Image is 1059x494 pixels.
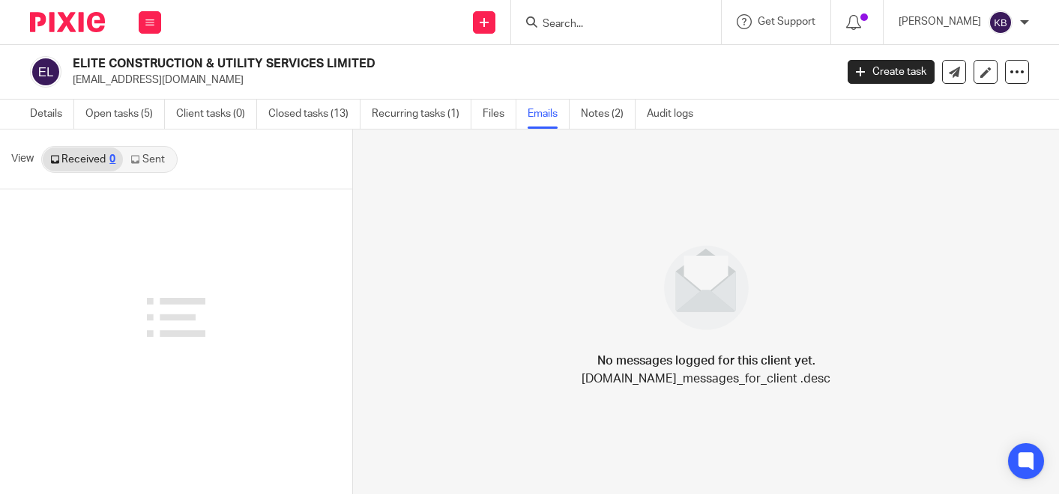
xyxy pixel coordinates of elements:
[73,73,825,88] p: [EMAIL_ADDRESS][DOMAIN_NAME]
[541,18,676,31] input: Search
[758,16,815,27] span: Get Support
[899,14,981,29] p: [PERSON_NAME]
[582,370,830,388] p: [DOMAIN_NAME]_messages_for_client .desc
[109,154,115,165] div: 0
[43,147,123,171] a: Received0
[30,12,105,32] img: Pixie
[848,60,935,84] a: Create task
[73,56,675,72] h2: ELITE CONSTRUCTION & UTILITY SERVICES LIMITED
[483,100,516,129] a: Files
[647,100,705,129] a: Audit logs
[123,147,175,171] a: Sent
[581,100,636,129] a: Notes (2)
[372,100,471,129] a: Recurring tasks (1)
[654,236,758,340] img: image
[30,100,74,129] a: Details
[176,100,257,129] a: Client tasks (0)
[268,100,360,129] a: Closed tasks (13)
[528,100,570,129] a: Emails
[11,151,34,167] span: View
[989,10,1013,34] img: svg%3E
[30,56,61,88] img: svg%3E
[85,100,165,129] a: Open tasks (5)
[597,352,815,370] h4: No messages logged for this client yet.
